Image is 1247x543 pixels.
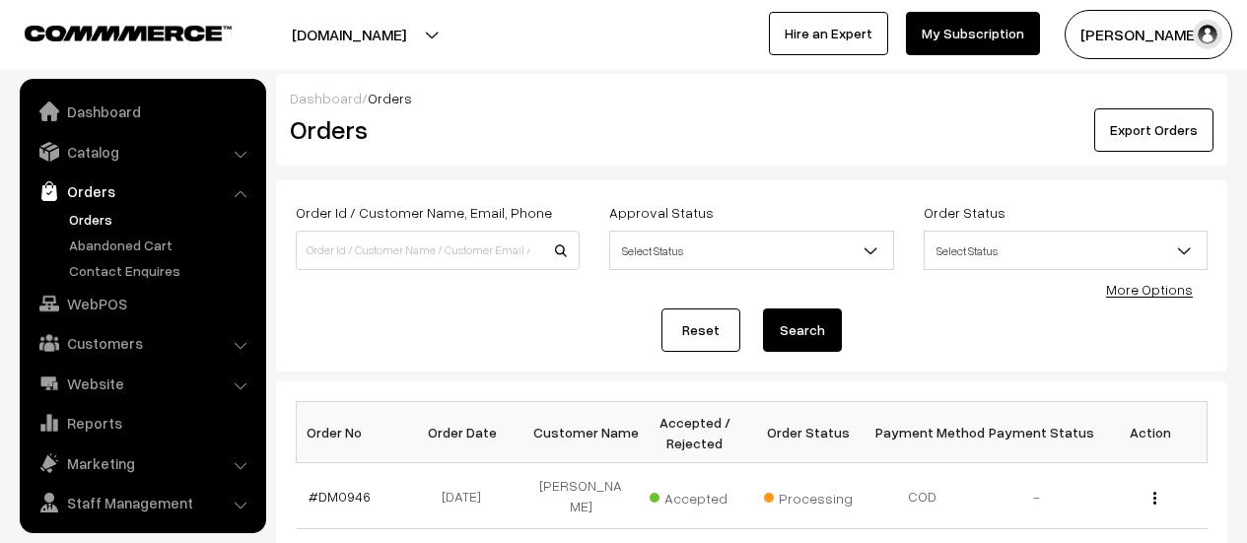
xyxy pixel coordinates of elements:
label: Approval Status [609,202,714,223]
button: [PERSON_NAME] [1065,10,1232,59]
th: Payment Method [866,402,980,463]
a: Abandoned Cart [64,235,259,255]
div: / [290,88,1213,108]
button: [DOMAIN_NAME] [223,10,475,59]
th: Payment Status [980,402,1094,463]
th: Order Status [752,402,866,463]
th: Order No [297,402,411,463]
a: Orders [64,209,259,230]
a: Reset [661,308,740,352]
td: [DATE] [410,463,524,529]
a: Dashboard [290,90,362,106]
a: More Options [1106,281,1193,298]
a: Hire an Expert [769,12,888,55]
label: Order Status [924,202,1005,223]
span: Select Status [609,231,893,270]
img: Menu [1153,492,1156,505]
h2: Orders [290,114,578,145]
span: Select Status [925,234,1207,268]
a: Reports [25,405,259,441]
a: Website [25,366,259,401]
a: COMMMERCE [25,20,197,43]
a: Marketing [25,445,259,481]
button: Export Orders [1094,108,1213,152]
span: Select Status [924,231,1208,270]
th: Accepted / Rejected [638,402,752,463]
a: #DM0946 [309,488,371,505]
a: Orders [25,173,259,209]
span: Select Status [610,234,892,268]
th: Customer Name [524,402,639,463]
td: - [980,463,1094,529]
th: Action [1093,402,1208,463]
td: COD [866,463,980,529]
th: Order Date [410,402,524,463]
input: Order Id / Customer Name / Customer Email / Customer Phone [296,231,580,270]
a: My Subscription [906,12,1040,55]
label: Order Id / Customer Name, Email, Phone [296,202,552,223]
td: [PERSON_NAME] [524,463,639,529]
a: Customers [25,325,259,361]
img: COMMMERCE [25,26,232,40]
img: user [1193,20,1222,49]
a: Catalog [25,134,259,170]
button: Search [763,308,842,352]
span: Orders [368,90,412,106]
span: Processing [764,483,863,509]
a: WebPOS [25,286,259,321]
a: Staff Management [25,485,259,520]
a: Contact Enquires [64,260,259,281]
span: Accepted [650,483,748,509]
a: Dashboard [25,94,259,129]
